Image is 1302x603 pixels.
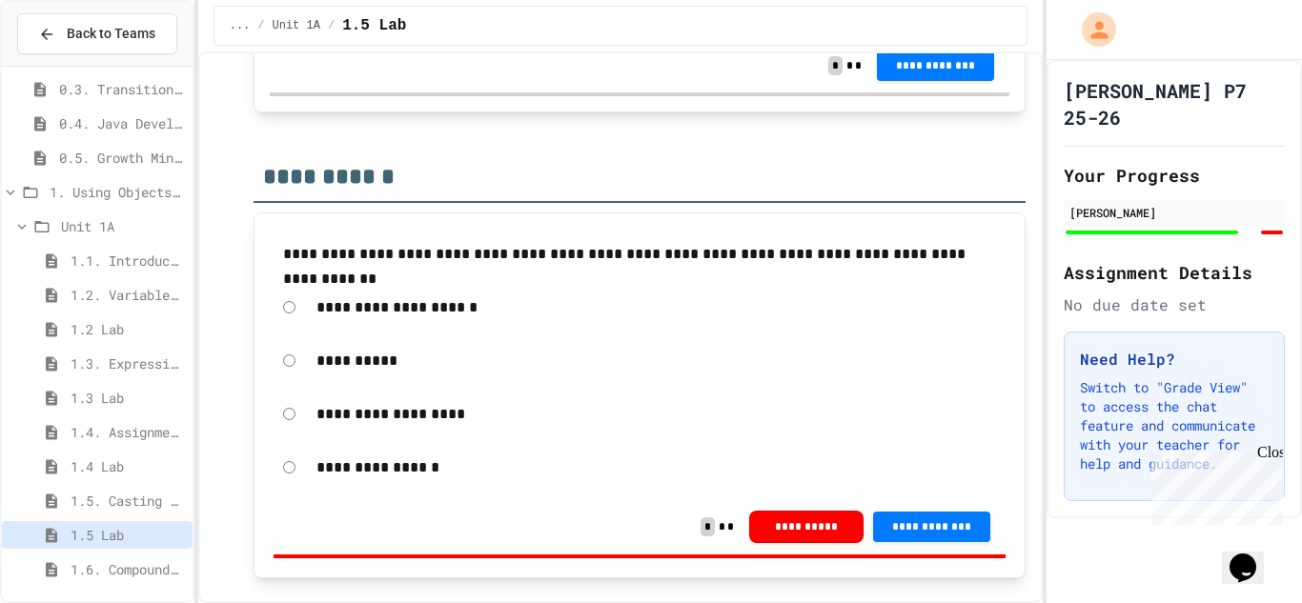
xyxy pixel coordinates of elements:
span: 1.5 Lab [71,525,185,545]
span: Unit 1A [273,18,320,33]
span: / [328,18,335,33]
span: 1.6. Compound Assignment Operators [71,559,185,579]
span: 1.4. Assignment and Input [71,422,185,442]
span: Unit 1A [61,216,185,236]
span: 1.5 Lab [342,14,406,37]
span: 1.3 Lab [71,388,185,408]
div: No due date set [1064,293,1285,316]
div: My Account [1062,8,1121,51]
span: 0.3. Transitioning from AP CSP to AP CSA [59,79,185,99]
h2: Assignment Details [1064,259,1285,286]
span: ... [230,18,251,33]
h1: [PERSON_NAME] P7 25-26 [1064,77,1285,131]
span: 1.1. Introduction to Algorithms, Programming, and Compilers [71,251,185,271]
button: Back to Teams [17,13,177,54]
span: 1.2. Variables and Data Types [71,285,185,305]
span: / [257,18,264,33]
div: [PERSON_NAME] [1069,204,1279,221]
span: 1.3. Expressions and Output [New] [71,353,185,373]
span: 1.5. Casting and Ranges of Values [71,491,185,511]
span: 0.5. Growth Mindset and Pair Programming [59,148,185,168]
h3: Need Help? [1080,348,1269,371]
iframe: chat widget [1144,444,1283,525]
h2: Your Progress [1064,162,1285,189]
p: Switch to "Grade View" to access the chat feature and communicate with your teacher for help and ... [1080,378,1269,473]
div: Chat with us now!Close [8,8,132,121]
span: 0.4. Java Development Environments [59,113,185,133]
span: 1.4 Lab [71,456,185,476]
span: 1.2 Lab [71,319,185,339]
span: 1. Using Objects and Methods [50,182,185,202]
iframe: chat widget [1222,527,1283,584]
span: Back to Teams [67,24,155,44]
